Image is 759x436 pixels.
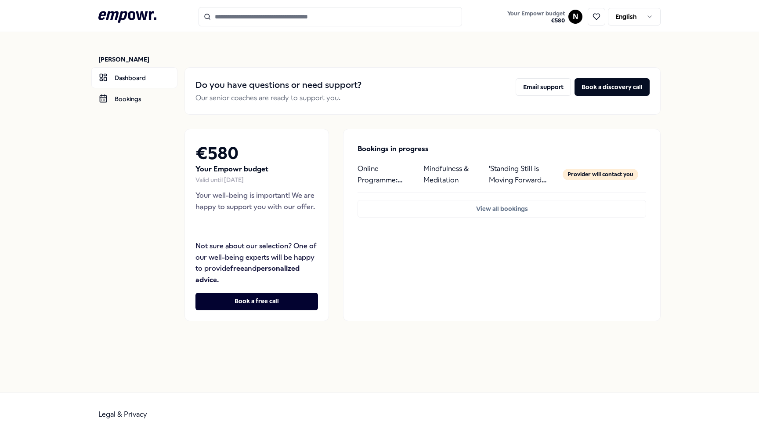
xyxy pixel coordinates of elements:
p: Our senior coaches are ready to support you. [195,92,361,104]
a: Bookings [91,88,177,109]
div: Valid until [DATE] [195,175,318,185]
span: Your Empowr budget [507,10,565,17]
p: Bookings in progress [358,143,646,155]
strong: free [230,264,244,272]
p: Online Programme: Standing Still is Moving Forward [358,163,416,185]
button: Book a free call [195,293,318,310]
a: Your Empowr budget€580 [504,7,568,26]
a: Dashboard [91,67,177,88]
span: € 580 [507,17,565,24]
div: Provider will contact you [563,169,638,180]
h2: Do you have questions or need support? [195,78,361,92]
button: N [568,10,582,24]
p: Mindfulness & Meditation [423,163,482,185]
p: Not sure about our selection? One of our well-being experts will be happy to provide and . [195,240,318,285]
p: Your Empowr budget [195,163,318,175]
button: View all bookings [358,200,646,218]
a: Legal & Privacy [98,410,147,418]
button: Your Empowr budget€580 [506,8,567,26]
button: Email support [516,78,571,96]
input: Search for products, categories or subcategories [199,7,462,26]
p: 'Standing Still is Moving Forward' - Online Programme by [DOMAIN_NAME] [489,163,547,185]
p: [PERSON_NAME] [98,55,177,64]
a: Email support [516,78,571,104]
p: Your well-being is important! We are happy to support you with our offer. [195,190,318,212]
h2: € 580 [195,140,318,167]
button: Book a discovery call [575,78,650,96]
